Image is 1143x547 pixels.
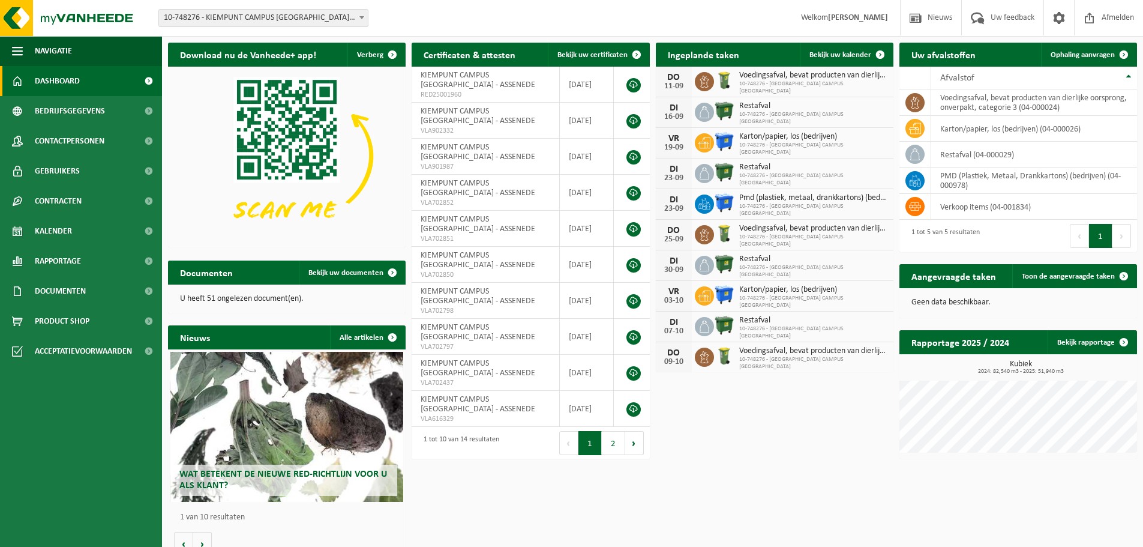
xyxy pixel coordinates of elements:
[662,318,686,327] div: DI
[662,358,686,366] div: 09-10
[35,36,72,66] span: Navigatie
[421,287,535,306] span: KIEMPUNT CAMPUS [GEOGRAPHIC_DATA] - ASSENEDE
[170,352,403,502] a: Wat betekent de nieuwe RED-richtlijn voor u als klant?
[35,216,72,246] span: Kalender
[662,287,686,297] div: VR
[714,101,734,121] img: WB-1100-HPE-GN-01
[1048,330,1136,354] a: Bekijk rapportage
[625,431,644,455] button: Next
[179,470,387,491] span: Wat betekent de nieuwe RED-richtlijn voor u als klant?
[421,395,535,414] span: KIEMPUNT CAMPUS [GEOGRAPHIC_DATA] - ASSENEDE
[662,82,686,91] div: 11-09
[662,348,686,358] div: DO
[421,71,535,89] span: KIEMPUNT CAMPUS [GEOGRAPHIC_DATA] - ASSENEDE
[800,43,892,67] a: Bekijk uw kalender
[421,90,550,100] span: RED25001960
[662,165,686,174] div: DI
[931,168,1137,194] td: PMD (Plastiek, Metaal, Drankkartons) (bedrijven) (04-000978)
[739,71,887,80] span: Voedingsafval, bevat producten van dierlijke oorsprong, onverpakt, categorie 3
[180,295,394,303] p: U heeft 51 ongelezen document(en).
[421,306,550,316] span: VLA702798
[35,126,104,156] span: Contactpersonen
[168,67,406,245] img: Download de VHEPlus App
[421,359,535,378] span: KIEMPUNT CAMPUS [GEOGRAPHIC_DATA] - ASSENEDE
[662,205,686,213] div: 23-09
[560,247,614,283] td: [DATE]
[180,513,400,522] p: 1 van 10 resultaten
[662,103,686,113] div: DI
[739,346,887,356] span: Voedingsafval, bevat producten van dierlijke oorsprong, onverpakt, categorie 3
[1089,224,1112,248] button: 1
[421,414,550,424] span: VLA616329
[931,142,1137,168] td: restafval (04-000029)
[662,256,686,266] div: DI
[739,80,887,95] span: 10-748276 - [GEOGRAPHIC_DATA] CAMPUS [GEOGRAPHIC_DATA]
[168,261,245,284] h2: Documenten
[421,143,535,162] span: KIEMPUNT CAMPUS [GEOGRAPHIC_DATA] - ASSENEDE
[739,295,887,309] span: 10-748276 - [GEOGRAPHIC_DATA] CAMPUS [GEOGRAPHIC_DATA]
[739,203,887,217] span: 10-748276 - [GEOGRAPHIC_DATA] CAMPUS [GEOGRAPHIC_DATA]
[739,132,887,142] span: Karton/papier, los (bedrijven)
[421,107,535,125] span: KIEMPUNT CAMPUS [GEOGRAPHIC_DATA] - ASSENEDE
[560,391,614,427] td: [DATE]
[35,336,132,366] span: Acceptatievoorwaarden
[357,51,383,59] span: Verberg
[578,431,602,455] button: 1
[662,226,686,235] div: DO
[931,116,1137,142] td: karton/papier, los (bedrijven) (04-000026)
[739,234,887,248] span: 10-748276 - [GEOGRAPHIC_DATA] CAMPUS [GEOGRAPHIC_DATA]
[905,369,1137,375] span: 2024: 82,540 m3 - 2025: 51,940 m3
[1070,224,1089,248] button: Previous
[662,73,686,82] div: DO
[662,174,686,183] div: 23-09
[662,266,686,274] div: 30-09
[1051,51,1115,59] span: Ophaling aanvragen
[662,134,686,144] div: VR
[560,139,614,175] td: [DATE]
[714,162,734,183] img: WB-1100-HPE-GN-01
[739,142,887,156] span: 10-748276 - [GEOGRAPHIC_DATA] CAMPUS [GEOGRAPHIC_DATA]
[899,264,1008,288] h2: Aangevraagde taken
[308,269,383,277] span: Bekijk uw documenten
[602,431,625,455] button: 2
[560,355,614,391] td: [DATE]
[421,234,550,244] span: VLA702851
[347,43,404,67] button: Verberg
[299,261,404,285] a: Bekijk uw documenten
[421,323,535,342] span: KIEMPUNT CAMPUS [GEOGRAPHIC_DATA] - ASSENEDE
[35,186,82,216] span: Contracten
[421,251,535,270] span: KIEMPUNT CAMPUS [GEOGRAPHIC_DATA] - ASSENEDE
[809,51,871,59] span: Bekijk uw kalender
[330,325,404,349] a: Alle artikelen
[714,285,734,305] img: WB-1100-HPE-BE-01
[421,179,535,198] span: KIEMPUNT CAMPUS [GEOGRAPHIC_DATA] - ASSENEDE
[421,378,550,388] span: VLA702437
[557,51,628,59] span: Bekijk uw certificaten
[1112,224,1131,248] button: Next
[714,131,734,152] img: WB-1100-HPE-BE-01
[940,73,974,83] span: Afvalstof
[35,306,89,336] span: Product Shop
[418,430,499,456] div: 1 tot 10 van 14 resultaten
[714,254,734,274] img: WB-1100-HPE-GN-01
[560,319,614,355] td: [DATE]
[739,356,887,370] span: 10-748276 - [GEOGRAPHIC_DATA] CAMPUS [GEOGRAPHIC_DATA]
[662,235,686,244] div: 25-09
[1041,43,1136,67] a: Ophaling aanvragen
[714,346,734,366] img: WB-0140-HPE-GN-50
[739,224,887,234] span: Voedingsafval, bevat producten van dierlijke oorsprong, onverpakt, categorie 3
[905,223,980,249] div: 1 tot 5 van 5 resultaten
[739,316,887,325] span: Restafval
[739,285,887,295] span: Karton/papier, los (bedrijven)
[421,162,550,172] span: VLA901987
[714,193,734,213] img: WB-1100-HPE-BE-01
[560,103,614,139] td: [DATE]
[1022,273,1115,280] span: Toon de aangevraagde taken
[560,67,614,103] td: [DATE]
[714,70,734,91] img: WB-0140-HPE-GN-50
[421,342,550,352] span: VLA702797
[911,298,1125,307] p: Geen data beschikbaar.
[739,325,887,340] span: 10-748276 - [GEOGRAPHIC_DATA] CAMPUS [GEOGRAPHIC_DATA]
[168,325,222,349] h2: Nieuws
[662,144,686,152] div: 19-09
